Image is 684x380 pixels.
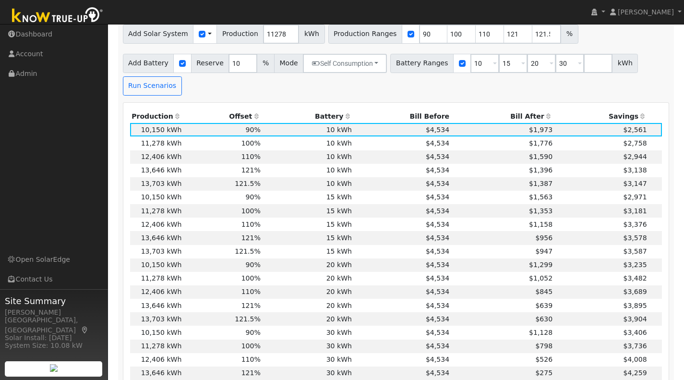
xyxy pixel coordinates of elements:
[529,166,552,174] span: $1,396
[623,153,647,160] span: $2,944
[130,218,183,231] td: 12,406 kWh
[426,302,449,309] span: $4,534
[130,231,183,245] td: 13,646 kWh
[618,8,674,16] span: [PERSON_NAME]
[130,177,183,191] td: 13,703 kWh
[623,234,647,242] span: $3,578
[5,307,103,318] div: [PERSON_NAME]
[241,369,261,377] span: 121%
[130,245,183,258] td: 13,703 kWh
[130,353,183,367] td: 12,406 kWh
[130,164,183,177] td: 13,646 kWh
[130,312,183,326] td: 13,703 kWh
[262,164,353,177] td: 10 kWh
[7,5,108,27] img: Know True-Up
[609,112,638,120] span: Savings
[299,25,324,44] span: kWh
[130,136,183,150] td: 11,278 kWh
[5,315,103,335] div: [GEOGRAPHIC_DATA], [GEOGRAPHIC_DATA]
[81,326,89,334] a: Map
[5,333,103,343] div: Solar Install: [DATE]
[426,247,449,255] span: $4,534
[529,207,552,215] span: $1,353
[216,25,264,44] span: Production
[623,221,647,228] span: $3,376
[241,207,261,215] span: 100%
[235,247,261,255] span: 121.5%
[623,329,647,336] span: $3,406
[623,274,647,282] span: $3,482
[246,329,261,336] span: 90%
[426,234,449,242] span: $4,534
[235,315,261,323] span: 121.5%
[535,288,552,295] span: $845
[274,54,303,73] span: Mode
[623,126,647,134] span: $2,561
[241,302,261,309] span: 121%
[130,272,183,285] td: 11,278 kWh
[529,139,552,147] span: $1,776
[123,54,174,73] span: Add Battery
[426,288,449,295] span: $4,534
[535,234,552,242] span: $956
[246,193,261,201] span: 90%
[426,153,449,160] span: $4,534
[426,207,449,215] span: $4,534
[426,126,449,134] span: $4,534
[426,180,449,187] span: $4,534
[535,355,552,363] span: $526
[623,302,647,309] span: $3,895
[130,191,183,204] td: 10,150 kWh
[623,261,647,269] span: $3,235
[130,326,183,339] td: 10,150 kWh
[426,139,449,147] span: $4,534
[529,274,552,282] span: $1,052
[5,341,103,351] div: System Size: 10.08 kW
[262,150,353,164] td: 10 kWh
[426,274,449,282] span: $4,534
[535,342,552,350] span: $798
[262,285,353,299] td: 20 kWh
[262,218,353,231] td: 15 kWh
[262,367,353,380] td: 30 kWh
[426,166,449,174] span: $4,534
[262,204,353,218] td: 15 kWh
[241,153,261,160] span: 110%
[262,299,353,312] td: 20 kWh
[241,166,261,174] span: 121%
[262,177,353,191] td: 10 kWh
[623,207,647,215] span: $3,181
[130,258,183,272] td: 10,150 kWh
[191,54,229,73] span: Reserve
[262,136,353,150] td: 10 kWh
[529,261,552,269] span: $1,299
[426,329,449,336] span: $4,534
[529,221,552,228] span: $1,158
[262,258,353,272] td: 20 kWh
[241,288,261,295] span: 110%
[529,153,552,160] span: $1,590
[426,315,449,323] span: $4,534
[130,367,183,380] td: 13,646 kWh
[623,166,647,174] span: $3,138
[535,302,552,309] span: $639
[623,247,647,255] span: $3,587
[262,272,353,285] td: 20 kWh
[262,191,353,204] td: 15 kWh
[426,342,449,350] span: $4,534
[246,261,261,269] span: 90%
[426,193,449,201] span: $4,534
[241,342,261,350] span: 100%
[426,355,449,363] span: $4,534
[241,139,261,147] span: 100%
[535,315,552,323] span: $630
[529,193,552,201] span: $1,563
[303,54,387,73] button: Self Consumption
[241,274,261,282] span: 100%
[535,369,552,377] span: $275
[354,110,451,123] th: Bill Before
[246,126,261,134] span: 90%
[623,193,647,201] span: $2,971
[130,123,183,136] td: 10,150 kWh
[123,76,182,96] button: Run Scenarios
